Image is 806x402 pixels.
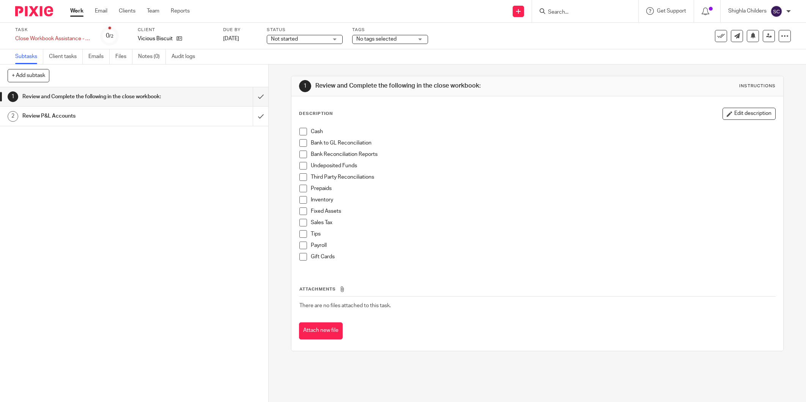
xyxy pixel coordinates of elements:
button: Snooze task [747,30,759,42]
span: Attachments [299,287,336,291]
span: No tags selected [356,36,397,42]
p: Payroll [311,242,775,249]
p: Gift Cards [311,253,775,261]
button: Attach new file [299,322,343,339]
p: Bank to GL Reconciliation [311,139,775,147]
div: 0 [106,31,113,40]
h1: Review P&L Accounts [22,110,171,122]
span: There are no files attached to this task. [299,303,391,308]
button: + Add subtask [8,69,49,82]
label: Client [138,27,214,33]
p: Tips [311,230,775,238]
img: svg%3E [770,5,782,17]
a: Reports [171,7,190,15]
div: Mark as done [253,107,268,126]
p: Inventory [311,196,775,204]
p: Sales Tax [311,219,775,226]
span: [DATE] [223,36,239,41]
button: Edit description [723,108,776,120]
a: Files [115,49,132,64]
label: Task [15,27,91,33]
input: Search [547,9,616,16]
p: Vicious Biscuit [138,35,173,42]
a: Emails [88,49,110,64]
div: 2 [8,111,18,122]
div: Instructions [739,83,776,89]
p: Shighla Childers [728,7,767,15]
a: Work [70,7,83,15]
div: Close Workbook Assistance - P9 [15,35,91,42]
i: Open client page [176,36,182,41]
small: /2 [109,34,113,38]
label: Due by [223,27,257,33]
div: Mark as done [253,87,268,106]
p: Undeposited Funds [311,162,775,170]
label: Status [267,27,343,33]
div: 1 [8,91,18,102]
a: Clients [119,7,135,15]
img: Pixie [15,6,53,16]
a: Send new email to Vicious Biscuit [731,30,743,42]
a: Email [95,7,107,15]
div: 1 [299,80,311,92]
a: Reassign task [763,30,775,42]
p: Prepaids [311,185,775,192]
span: Get Support [657,8,686,14]
h1: Review and Complete the following in the close workbook: [22,91,171,102]
p: Third Party Reconciliations [311,173,775,181]
a: Subtasks [15,49,43,64]
a: Audit logs [172,49,201,64]
p: Bank Reconciliation Reports [311,151,775,158]
p: Description [299,111,333,117]
span: Not started [271,36,298,42]
p: Cash [311,128,775,135]
label: Tags [352,27,428,33]
p: Fixed Assets [311,207,775,215]
a: Team [147,7,159,15]
a: Client tasks [49,49,83,64]
a: Notes (0) [138,49,166,64]
h1: Review and Complete the following in the close workbook: [315,82,554,90]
